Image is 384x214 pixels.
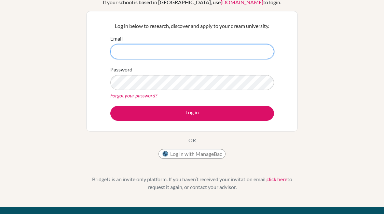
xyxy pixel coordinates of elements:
a: Forgot your password? [110,92,157,98]
p: Log in below to research, discover and apply to your dream university. [110,22,274,30]
button: Log in with ManageBac [158,149,226,159]
p: BridgeU is an invite only platform. If you haven’t received your invitation email, to request it ... [86,175,298,191]
label: Password [110,66,132,73]
label: Email [110,35,123,43]
a: click here [267,176,287,182]
button: Log in [110,106,274,121]
p: OR [188,136,196,144]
